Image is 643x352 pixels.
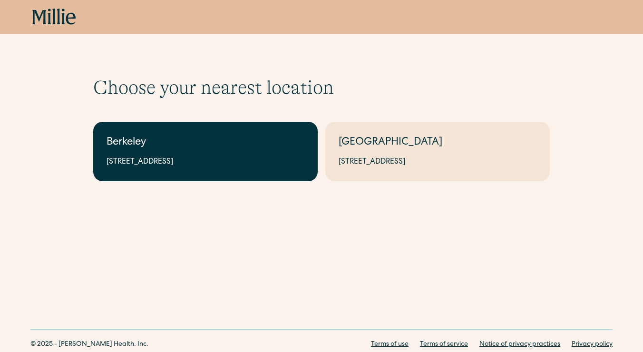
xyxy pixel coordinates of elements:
a: home [32,9,76,26]
div: Berkeley [107,135,304,151]
a: Privacy policy [572,340,613,350]
a: Terms of service [420,340,468,350]
div: [GEOGRAPHIC_DATA] [339,135,536,151]
div: [STREET_ADDRESS] [339,156,536,168]
div: © 2025 - [PERSON_NAME] Health, Inc. [30,340,148,350]
a: Berkeley[STREET_ADDRESS] [93,122,318,181]
a: Terms of use [371,340,409,350]
h1: Choose your nearest location [93,76,550,99]
a: Notice of privacy practices [479,340,560,350]
div: [STREET_ADDRESS] [107,156,304,168]
a: [GEOGRAPHIC_DATA][STREET_ADDRESS] [325,122,550,181]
